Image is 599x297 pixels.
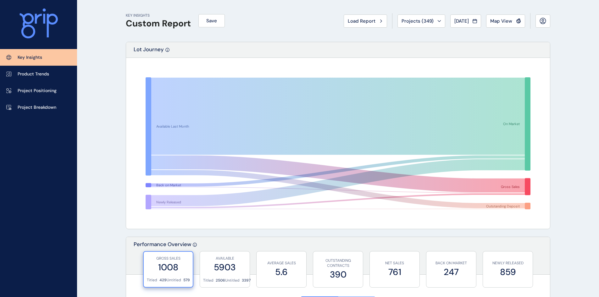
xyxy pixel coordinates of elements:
[454,18,469,24] span: [DATE]
[316,258,360,269] p: OUTSTANDING CONTRACTS
[18,71,49,77] p: Product Trends
[126,13,191,18] p: KEY INSIGHTS
[344,14,387,28] button: Load Report
[126,18,191,29] h1: Custom Report
[260,261,303,266] p: AVERAGE SALES
[147,256,190,261] p: GROSS SALES
[134,241,191,274] p: Performance Overview
[430,261,473,266] p: BACK ON MARKET
[216,278,225,283] p: 2506
[18,54,42,61] p: Key Insights
[486,266,530,278] label: 859
[198,14,225,27] button: Save
[203,278,214,283] p: Titled
[316,268,360,281] label: 390
[348,18,375,24] span: Load Report
[134,46,164,58] p: Lot Journey
[402,18,434,24] span: Projects ( 349 )
[242,278,251,283] p: 3397
[486,261,530,266] p: NEWLY RELEASED
[225,278,240,283] p: Untitled
[373,266,416,278] label: 761
[430,266,473,278] label: 247
[18,104,56,111] p: Project Breakdown
[147,278,157,283] p: Titled
[373,261,416,266] p: NET SALES
[450,14,481,28] button: [DATE]
[203,261,247,273] label: 5903
[206,18,217,24] span: Save
[147,261,190,273] label: 1008
[490,18,512,24] span: Map View
[203,256,247,261] p: AVAILABLE
[18,88,57,94] p: Project Positioning
[486,14,525,28] button: Map View
[260,266,303,278] label: 5.6
[159,278,167,283] p: 429
[167,278,181,283] p: Untitled
[183,278,190,283] p: 579
[397,14,445,28] button: Projects (349)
